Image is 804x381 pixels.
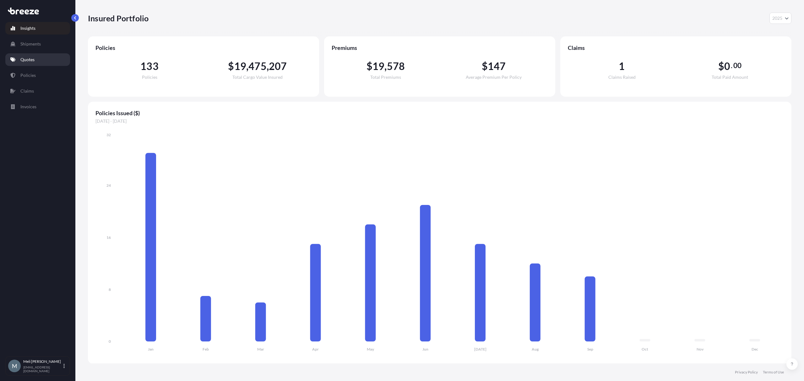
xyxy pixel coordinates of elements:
tspan: Dec [752,347,758,351]
span: , [246,61,248,71]
tspan: Nov [697,347,704,351]
span: 147 [488,61,506,71]
span: 133 [140,61,159,71]
a: Invoices [5,100,70,113]
span: , [267,61,269,71]
p: Meli [PERSON_NAME] [23,359,62,364]
span: Claims [568,44,784,51]
tspan: Jan [148,347,154,351]
span: , [384,61,387,71]
a: Shipments [5,38,70,50]
span: Policies [95,44,312,51]
tspan: Sep [587,347,593,351]
span: Total Paid Amount [712,75,748,79]
span: 578 [387,61,405,71]
tspan: 8 [109,287,111,292]
a: Privacy Policy [735,370,758,375]
span: [DATE] - [DATE] [95,118,784,124]
span: 00 [733,63,742,68]
p: [EMAIL_ADDRESS][DOMAIN_NAME] [23,365,62,373]
p: Insights [20,25,35,31]
tspan: Mar [257,347,264,351]
p: Quotes [20,56,35,63]
tspan: Apr [312,347,319,351]
span: $ [367,61,372,71]
span: Total Premiums [370,75,401,79]
tspan: Aug [532,347,539,351]
span: 19 [234,61,246,71]
span: 207 [269,61,287,71]
a: Insights [5,22,70,35]
tspan: 24 [106,183,111,188]
button: Year Selector [769,13,791,24]
span: $ [228,61,234,71]
a: Terms of Use [763,370,784,375]
a: Claims [5,85,70,97]
span: Claims Raised [608,75,636,79]
tspan: 32 [106,132,111,137]
span: Policies Issued ($) [95,109,784,117]
span: 2025 [772,15,782,21]
tspan: Feb [203,347,209,351]
tspan: Jun [422,347,428,351]
tspan: Oct [642,347,648,351]
span: 1 [619,61,625,71]
tspan: [DATE] [474,347,486,351]
span: 475 [248,61,267,71]
span: 19 [372,61,384,71]
a: Policies [5,69,70,82]
span: 0 [724,61,730,71]
tspan: 0 [109,339,111,344]
span: . [731,63,732,68]
p: Claims [20,88,34,94]
tspan: May [367,347,374,351]
p: Invoices [20,104,36,110]
p: Shipments [20,41,41,47]
span: Policies [142,75,157,79]
tspan: 16 [106,235,111,240]
p: Insured Portfolio [88,13,149,23]
span: Average Premium Per Policy [466,75,522,79]
span: $ [482,61,488,71]
span: $ [718,61,724,71]
span: Total Cargo Value Insured [232,75,283,79]
span: M [12,363,17,369]
a: Quotes [5,53,70,66]
span: Premiums [332,44,548,51]
p: Policies [20,72,36,78]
